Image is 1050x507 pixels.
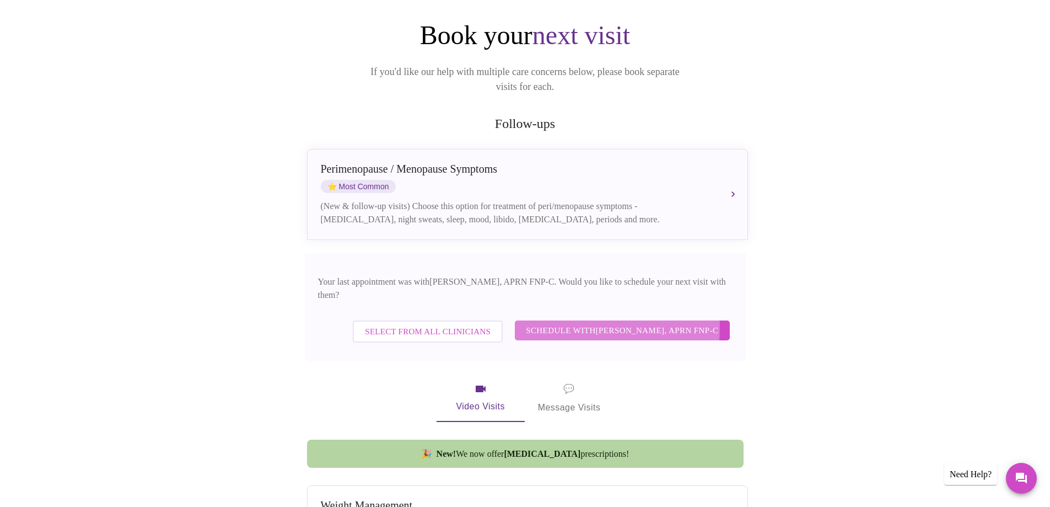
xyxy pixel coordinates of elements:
[437,449,629,459] span: We now offer prescriptions!
[526,323,718,338] span: Schedule with [PERSON_NAME], APRN FNP-C
[437,449,456,458] strong: New!
[321,180,396,193] span: Most Common
[944,464,997,485] div: Need Help?
[307,149,748,240] button: Perimenopause / Menopause SymptomsstarMost Common(New & follow-up visits) Choose this option for ...
[532,20,630,50] span: next visit
[305,116,746,131] h2: Follow-ups
[421,449,432,459] span: new
[321,163,712,175] div: Perimenopause / Menopause Symptoms
[327,182,337,191] span: star
[538,381,601,415] span: Message Visits
[321,200,712,226] div: (New & follow-up visits) Choose this option for treatment of peri/menopause symptoms - [MEDICAL_D...
[515,321,729,340] button: Schedule with[PERSON_NAME], APRN FNP-C
[450,382,511,414] span: Video Visits
[504,449,580,458] strong: [MEDICAL_DATA]
[353,321,503,343] button: Select from All Clinicians
[1006,463,1037,494] button: Messages
[356,65,695,94] p: If you'd like our help with multiple care concerns below, please book separate visits for each.
[305,19,746,51] h1: Book your
[318,275,733,302] p: Your last appointment was with [PERSON_NAME], APRN FNP-C . Would you like to schedule your next v...
[563,381,574,397] span: message
[365,324,491,339] span: Select from All Clinicians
